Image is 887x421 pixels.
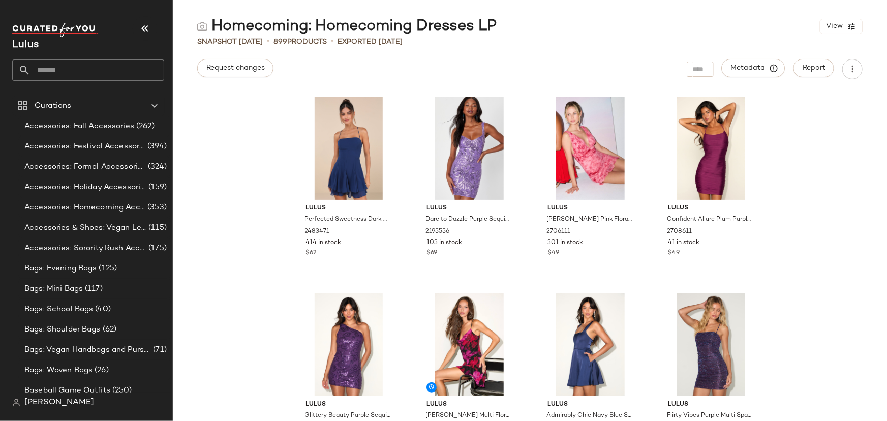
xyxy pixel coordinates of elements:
span: $49 [547,249,559,258]
span: (26) [93,365,109,376]
span: Bags: Shoulder Bags [24,324,101,336]
span: Accessories: Sorority Rush Accessories [24,243,146,254]
span: Lulus [668,400,754,409]
span: [PERSON_NAME] [24,397,94,409]
img: 13017881_2706111.jpg [539,97,641,200]
span: Accessories: Festival Accessories [24,141,145,153]
span: Lulus [426,400,512,409]
span: Report [802,64,825,72]
span: • [331,36,333,48]
span: Request changes [206,64,265,72]
button: View [820,19,863,34]
span: Lulus [668,204,754,213]
div: Homecoming: Homecoming Dresses LP [197,16,497,37]
span: (40) [93,304,111,315]
span: Bags: Woven Bags [24,365,93,376]
span: (71) [151,344,167,356]
span: (250) [110,385,132,397]
span: Lulus [306,400,392,409]
span: Lulus [426,204,512,213]
span: [PERSON_NAME] Pink Floral Mesh Ruched Mini Dress [546,215,632,224]
span: Bags: School Bags [24,304,93,315]
img: 2723451_01_hero_2025-09-05.jpg [418,293,521,396]
span: Baseball Game Outfits [24,385,110,397]
img: 10678381_2195556.jpg [418,97,521,200]
span: (115) [146,222,167,234]
span: Current Company Name [12,40,39,50]
span: (125) [97,263,117,275]
span: $49 [668,249,680,258]
span: (62) [101,324,117,336]
span: Lulus [547,400,633,409]
span: 103 in stock [426,238,462,248]
span: Dare to Dazzle Purple Sequin Mesh Bodycon Mini Dress [425,215,511,224]
span: Admirably Chic Navy Blue Satin Lace-Up Mini Dress With Pockets [546,411,632,420]
span: 41 in stock [668,238,699,248]
button: Request changes [197,59,273,77]
span: (175) [146,243,167,254]
img: svg%3e [12,399,20,407]
span: Curations [35,100,71,112]
span: [PERSON_NAME] Multi Floral Sequin Cowl Neck Mini Dress [425,411,511,420]
span: Snapshot [DATE] [197,37,263,47]
span: Accessories & Shoes: Vegan Leather [24,222,146,234]
span: Accessories: Homecoming Accessories [24,202,145,214]
span: (324) [146,161,167,173]
span: Bags: Evening Bags [24,263,97,275]
span: 899 [273,38,287,46]
span: 414 in stock [306,238,342,248]
span: $62 [306,249,317,258]
span: (159) [146,182,167,193]
span: Accessories: Holiday Accessories [24,182,146,193]
button: Report [793,59,834,77]
span: Accessories: Formal Accessories [24,161,146,173]
img: 2190616_2_01_hero_Retakes_2025-07-29.jpg [298,293,400,396]
span: Perfected Sweetness Dark Blue Pleated Tiered Mini Dress [305,215,391,224]
span: Metadata [730,64,777,73]
img: cfy_white_logo.C9jOOHJF.svg [12,23,99,37]
span: (117) [83,283,103,295]
span: 2483471 [305,227,330,236]
span: Bags: Vegan Handbags and Purses [24,344,151,356]
span: 2706111 [546,227,570,236]
span: 2195556 [425,227,449,236]
img: 2708611_01_hero_2025-07-10.jpg [660,97,762,200]
p: Exported [DATE] [338,37,403,47]
span: Glittery Beauty Purple Sequin One-Shoulder Mini Dress [305,411,391,420]
span: Flirty Vibes Purple Multi Sparkly Ruched Bodycon Mini Dress [667,411,753,420]
span: Accessories: Fall Accessories [24,121,134,132]
img: svg%3e [197,21,207,32]
span: Bags: Mini Bags [24,283,83,295]
span: • [267,36,269,48]
img: 1554756_2_02_front_Retakes_2025-07-23.jpg [660,293,762,396]
span: Lulus [306,204,392,213]
span: 301 in stock [547,238,583,248]
img: 2186776_2_02_front_Retakes_2025-07-29.jpg [539,293,641,396]
span: View [825,22,843,31]
span: (262) [134,121,155,132]
span: $69 [426,249,437,258]
span: (394) [145,141,167,153]
button: Metadata [722,59,785,77]
span: 2708611 [667,227,692,236]
div: Products [273,37,327,47]
img: 12006261_2483471.jpg [298,97,400,200]
span: Confident Allure Plum Purple Ruched Lace-Up Bodycon Mini Dress [667,215,753,224]
span: Lulus [547,204,633,213]
span: (353) [145,202,167,214]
